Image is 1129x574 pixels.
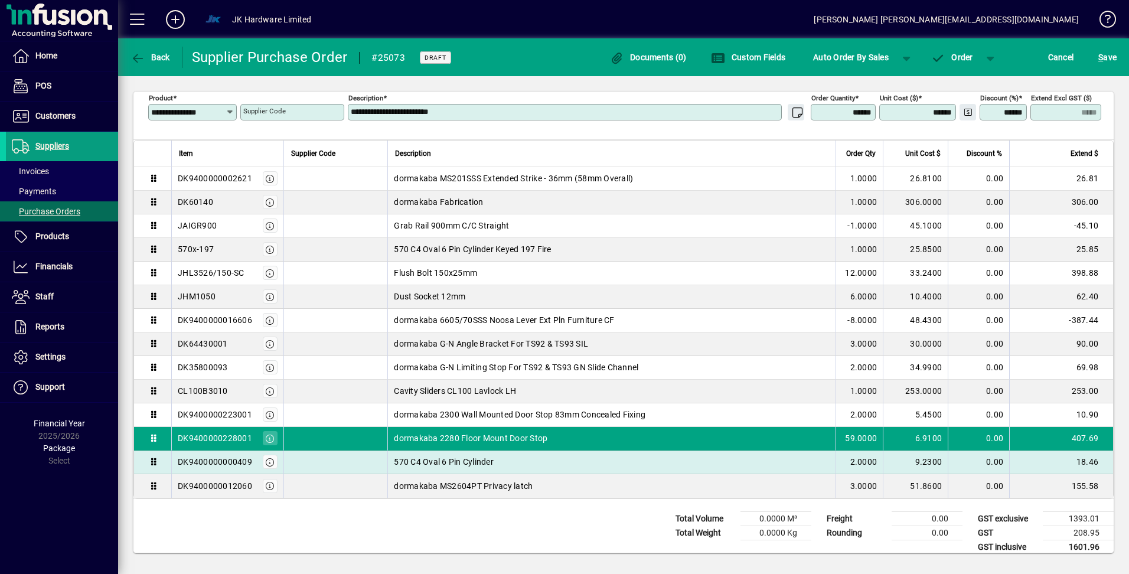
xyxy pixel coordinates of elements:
[883,356,948,380] td: 34.9900
[35,322,64,331] span: Reports
[807,47,895,68] button: Auto Order By Sales
[192,48,348,67] div: Supplier Purchase Order
[836,262,883,285] td: 12.0000
[1043,540,1114,555] td: 1601.96
[1031,93,1092,102] mat-label: Extend excl GST ($)
[1009,167,1113,191] td: 26.81
[1009,191,1113,214] td: 306.00
[1009,238,1113,262] td: 25.85
[811,93,855,102] mat-label: Order Quantity
[394,267,477,279] span: Flush Bolt 150x25mm
[394,291,465,302] span: Dust Socket 12mm
[178,267,244,279] div: JHL3526/150-SC
[6,41,118,71] a: Home
[1009,451,1113,474] td: 18.46
[892,511,962,526] td: 0.00
[931,53,973,62] span: Order
[948,238,1009,262] td: 0.00
[291,147,335,160] span: Supplier Code
[836,403,883,427] td: 2.0000
[178,480,252,492] div: DK9400000012060
[883,214,948,238] td: 45.1000
[178,314,252,326] div: DK9400000016606
[836,285,883,309] td: 6.0000
[836,167,883,191] td: 1.0000
[948,167,1009,191] td: 0.00
[821,526,892,540] td: Rounding
[394,456,494,468] span: 570 C4 Oval 6 Pin Cylinder
[12,207,80,216] span: Purchase Orders
[1009,474,1113,498] td: 155.58
[178,243,214,255] div: 570x-197
[836,238,883,262] td: 1.0000
[1009,262,1113,285] td: 398.88
[394,361,638,373] span: dormakaba G-N Limiting Stop For TS92 & TS93 GN Slide Channel
[178,196,213,208] div: DK60140
[35,231,69,241] span: Products
[394,432,547,444] span: dormakaba 2280 Floor Mount Door Stop
[178,432,252,444] div: DK9400000228001
[395,147,431,160] span: Description
[425,54,446,61] span: Draft
[178,220,217,231] div: JAIGR900
[178,291,216,302] div: JHM1050
[670,526,740,540] td: Total Weight
[711,53,785,62] span: Custom Fields
[880,93,918,102] mat-label: Unit Cost ($)
[980,93,1019,102] mat-label: Discount (%)
[960,104,976,120] button: Change Price Levels
[883,191,948,214] td: 306.0000
[6,373,118,402] a: Support
[394,220,509,231] span: Grab Rail 900mm C/C Straight
[883,238,948,262] td: 25.8500
[948,451,1009,474] td: 0.00
[836,380,883,403] td: 1.0000
[883,474,948,498] td: 51.8600
[813,48,889,67] span: Auto Order By Sales
[892,526,962,540] td: 0.00
[708,47,788,68] button: Custom Fields
[948,380,1009,403] td: 0.00
[1009,309,1113,332] td: -387.44
[836,191,883,214] td: 1.0000
[35,352,66,361] span: Settings
[948,332,1009,356] td: 0.00
[948,309,1009,332] td: 0.00
[43,443,75,453] span: Package
[6,343,118,372] a: Settings
[883,427,948,451] td: 6.9100
[883,380,948,403] td: 253.0000
[1091,2,1114,41] a: Knowledge Base
[178,338,228,350] div: DK64430001
[128,47,173,68] button: Back
[1043,526,1114,540] td: 208.95
[836,214,883,238] td: -1.0000
[6,222,118,252] a: Products
[394,480,533,492] span: dormakaba MS2604PT Privacy latch
[6,71,118,101] a: POS
[740,511,811,526] td: 0.0000 M³
[35,292,54,301] span: Staff
[6,161,118,181] a: Invoices
[948,474,1009,498] td: 0.00
[972,526,1043,540] td: GST
[883,167,948,191] td: 26.8100
[35,262,73,271] span: Financials
[34,419,85,428] span: Financial Year
[1009,332,1113,356] td: 90.00
[6,312,118,342] a: Reports
[836,451,883,474] td: 2.0000
[178,409,252,420] div: DK9400000223001
[948,191,1009,214] td: 0.00
[883,285,948,309] td: 10.4000
[394,243,551,255] span: 570 C4 Oval 6 Pin Cylinder Keyed 197 Fire
[35,111,76,120] span: Customers
[967,147,1002,160] span: Discount %
[836,427,883,451] td: 59.0000
[6,282,118,312] a: Staff
[118,47,183,68] app-page-header-button: Back
[1071,147,1098,160] span: Extend $
[948,262,1009,285] td: 0.00
[1098,53,1103,62] span: S
[883,262,948,285] td: 33.2400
